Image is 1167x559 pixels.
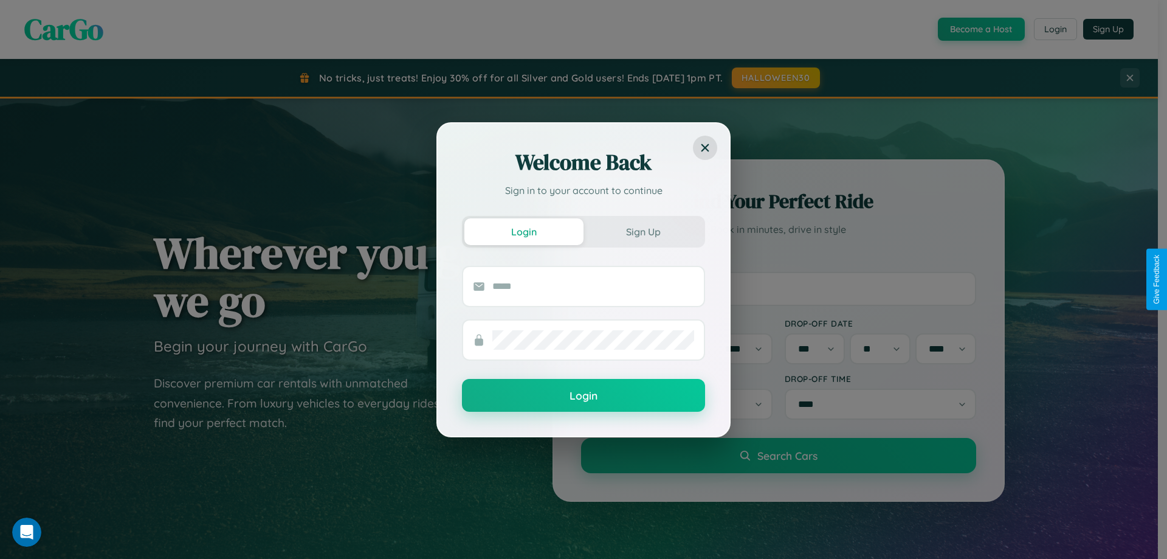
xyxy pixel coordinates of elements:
[583,218,703,245] button: Sign Up
[1152,255,1161,304] div: Give Feedback
[464,218,583,245] button: Login
[462,379,705,412] button: Login
[462,183,705,198] p: Sign in to your account to continue
[12,518,41,547] iframe: Intercom live chat
[462,148,705,177] h2: Welcome Back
